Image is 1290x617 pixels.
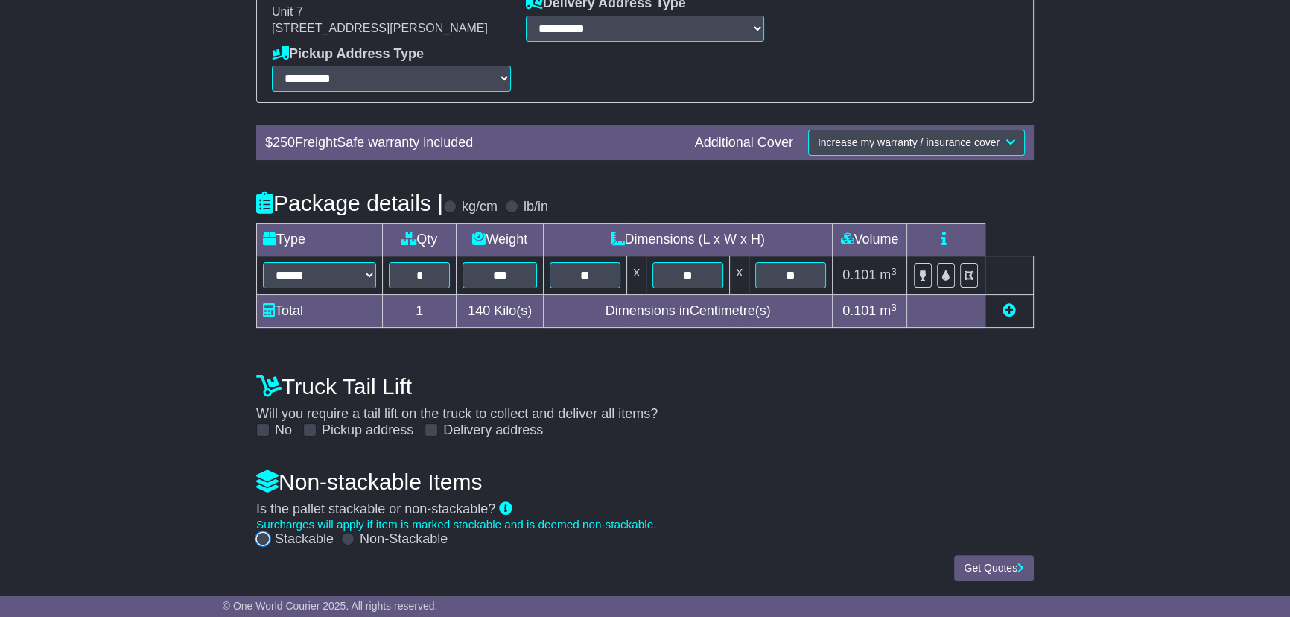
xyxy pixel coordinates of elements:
[457,224,544,256] td: Weight
[249,366,1041,439] div: Will you require a tail lift on the truck to collect and deliver all items?
[275,423,292,439] label: No
[954,555,1034,581] button: Get Quotes
[257,295,383,328] td: Total
[457,295,544,328] td: Kilo(s)
[272,5,303,18] span: Unit 7
[383,224,457,256] td: Qty
[544,295,833,328] td: Dimensions in Centimetre(s)
[443,423,543,439] label: Delivery address
[256,191,443,215] h4: Package details |
[891,302,897,313] sup: 3
[258,135,687,151] div: $ FreightSafe warranty included
[687,135,801,151] div: Additional Cover
[360,531,448,548] label: Non-Stackable
[273,135,295,150] span: 250
[275,531,334,548] label: Stackable
[322,423,413,439] label: Pickup address
[256,469,1034,494] h4: Non-stackable Items
[223,600,438,612] span: © One World Courier 2025. All rights reserved.
[627,256,646,295] td: x
[842,303,876,318] span: 0.101
[256,518,1034,531] div: Surcharges will apply if item is marked stackable and is deemed non-stackable.
[256,501,495,516] span: Is the pallet stackable or non-stackable?
[1003,303,1016,318] a: Add new item
[544,224,833,256] td: Dimensions (L x W x H)
[257,224,383,256] td: Type
[462,199,498,215] label: kg/cm
[256,374,1034,399] h4: Truck Tail Lift
[808,130,1025,156] button: Increase my warranty / insurance cover
[383,295,457,328] td: 1
[818,136,1000,148] span: Increase my warranty / insurance cover
[880,268,897,282] span: m
[832,224,906,256] td: Volume
[730,256,749,295] td: x
[524,199,548,215] label: lb/in
[468,303,490,318] span: 140
[272,46,424,63] label: Pickup Address Type
[272,22,488,34] span: [STREET_ADDRESS][PERSON_NAME]
[891,266,897,277] sup: 3
[880,303,897,318] span: m
[842,268,876,282] span: 0.101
